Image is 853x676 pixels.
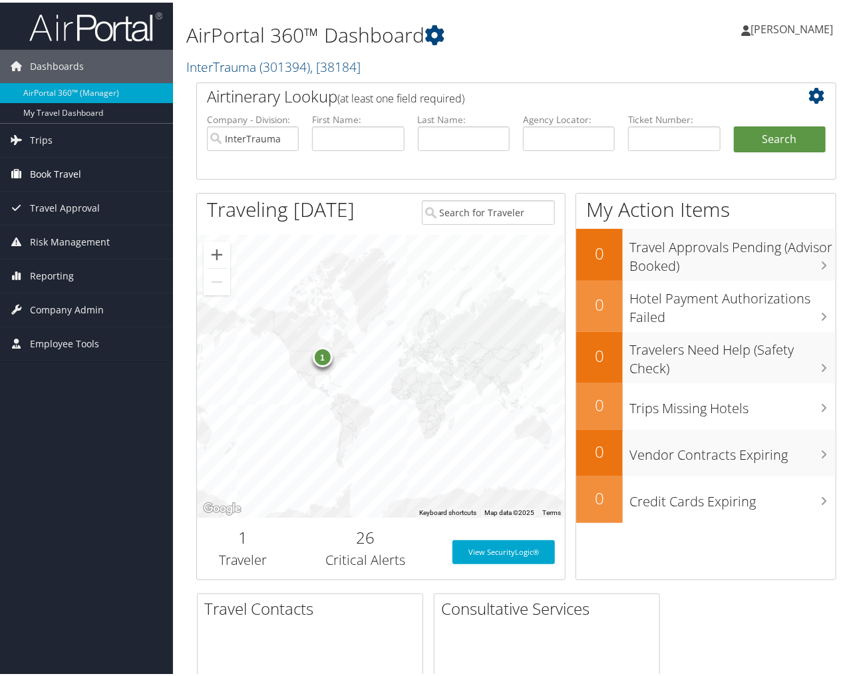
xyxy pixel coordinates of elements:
h3: Travel Approvals Pending (Advisor Booked) [629,229,836,273]
span: Employee Tools [30,325,99,358]
label: Last Name: [418,110,510,124]
a: 0Hotel Payment Authorizations Failed [576,278,836,329]
h2: 1 [207,524,279,546]
div: 1 [313,344,333,364]
span: Map data ©2025 [484,506,534,514]
span: Travel Approval [30,189,100,222]
h1: AirPortal 360™ Dashboard [186,19,626,47]
a: 0Vendor Contracts Expiring [576,427,836,474]
span: , [ 38184 ] [310,55,361,73]
a: 0Credit Cards Expiring [576,474,836,520]
button: Zoom out [204,266,230,293]
button: Search [734,124,826,150]
a: View SecurityLogic® [452,538,555,562]
h2: 0 [576,291,623,313]
span: (at least one field required) [337,88,464,103]
label: Company - Division: [207,110,299,124]
h1: Traveling [DATE] [207,193,355,221]
a: 0Trips Missing Hotels [576,381,836,427]
a: 0Travelers Need Help (Safety Check) [576,329,836,381]
span: ( 301394 ) [259,55,310,73]
span: Reporting [30,257,74,290]
h2: 0 [576,484,623,507]
a: [PERSON_NAME] [741,7,846,47]
span: [PERSON_NAME] [751,19,833,34]
span: Company Admin [30,291,104,324]
h2: Airtinerary Lookup [207,83,772,105]
label: Agency Locator: [523,110,615,124]
a: 0Travel Approvals Pending (Advisor Booked) [576,226,836,277]
h2: Consultative Services [441,595,659,617]
h1: My Action Items [576,193,836,221]
h3: Trips Missing Hotels [629,390,836,415]
span: Book Travel [30,155,81,188]
img: Google [200,498,244,515]
button: Keyboard shortcuts [419,506,476,515]
h2: 0 [576,342,623,365]
h3: Vendor Contracts Expiring [629,436,836,462]
span: Risk Management [30,223,110,256]
h2: 0 [576,438,623,460]
label: First Name: [312,110,404,124]
span: Dashboards [30,47,84,81]
input: Search for Traveler [422,198,555,222]
h2: 0 [576,391,623,414]
img: airportal-logo.png [29,9,162,40]
a: InterTrauma [186,55,361,73]
button: Zoom in [204,239,230,265]
h2: 0 [576,240,623,262]
h3: Critical Alerts [299,548,432,567]
a: Open this area in Google Maps (opens a new window) [200,498,244,515]
h3: Hotel Payment Authorizations Failed [629,280,836,324]
h2: 26 [299,524,432,546]
h3: Credit Cards Expiring [629,483,836,508]
label: Ticket Number: [628,110,720,124]
h2: Travel Contacts [204,595,423,617]
a: Terms (opens in new tab) [542,506,561,514]
span: Trips [30,121,53,154]
h3: Traveler [207,548,279,567]
h3: Travelers Need Help (Safety Check) [629,331,836,375]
